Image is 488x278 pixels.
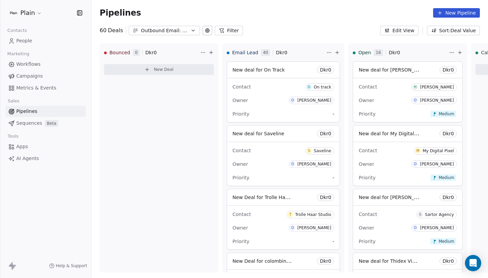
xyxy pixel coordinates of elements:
[227,61,340,122] div: New deal for On TrackDkr0ContactOOn trackOwnerO[PERSON_NAME]Priority-
[439,239,454,244] span: Medium
[16,143,28,150] span: Apps
[232,84,251,90] span: Contact
[5,141,86,152] a: Apps
[359,194,449,200] span: New deal for [PERSON_NAME] Agency
[227,189,340,250] div: New Deal for Trolle Haar StudioDkr0ContactTTrolle Haar StudioOwnerO[PERSON_NAME]Priority-
[16,84,56,92] span: Metrics & Events
[425,212,454,217] div: Sartor Agency
[374,49,383,56] span: 16
[16,120,42,127] span: Sequences
[141,27,188,34] div: Outbound Email: Enkeltmandsvirksomhed (SDR)
[8,7,43,19] button: Plain
[443,258,454,264] span: Dkr 0
[109,49,130,56] span: Bounced
[420,85,454,90] div: [PERSON_NAME]
[443,194,454,201] span: Dkr 0
[104,64,214,75] button: New Deal
[320,194,331,201] span: Dkr 0
[420,98,454,103] div: [PERSON_NAME]
[358,49,371,56] span: Open
[359,130,426,137] span: New deal for My Digital Pixel
[232,98,248,103] span: Owner
[232,111,249,117] span: Priority
[297,98,331,103] div: [PERSON_NAME]
[232,131,284,136] span: New deal for Saveline
[439,175,454,180] span: Medium
[314,148,331,153] div: Saveline
[433,8,480,18] button: New Pipeline
[359,239,375,244] span: Priority
[232,161,248,167] span: Owner
[291,98,294,103] div: O
[423,148,454,153] div: My Digital Pixel
[359,258,424,264] span: New deal for Thidex Visuals
[359,98,374,103] span: Owner
[5,59,86,70] a: Workflows
[16,155,39,162] span: AI Agents
[227,125,340,186] div: New deal for SavelineDkr0ContactSSavelineOwnerO[PERSON_NAME]Priority-
[20,8,35,17] span: Plain
[5,153,86,164] a: AI Agents
[5,106,86,117] a: Pipelines
[215,26,243,35] button: Filter
[297,225,331,230] div: [PERSON_NAME]
[133,49,140,56] span: 0
[439,111,454,116] span: Medium
[5,35,86,46] a: People
[291,161,294,167] div: O
[232,258,293,264] span: New Deal for colombinaia
[297,162,331,166] div: [PERSON_NAME]
[145,49,157,56] span: Dkr 0
[291,225,294,231] div: O
[289,212,291,217] div: T
[414,161,416,167] div: O
[45,120,58,127] span: Beta
[465,255,481,271] div: Open Intercom Messenger
[9,9,18,17] img: Plain-Logo-Tile.png
[5,96,22,106] span: Sales
[232,67,285,73] span: New deal for On Track
[320,66,331,73] span: Dkr 0
[380,26,419,35] button: Edit View
[100,8,141,18] span: Pipelines
[154,67,174,72] span: New Deal
[359,212,377,217] span: Contact
[295,212,331,217] div: Trolle Haar Studio
[320,258,331,264] span: Dkr 0
[359,111,375,117] span: Priority
[314,85,331,90] div: On track
[416,148,420,154] div: M
[49,263,87,269] a: Help & Support
[389,49,400,56] span: Dkr 0
[232,175,249,180] span: Priority
[359,148,377,153] span: Contact
[353,125,463,186] div: New deal for My Digital PixelDkr0ContactMMy Digital PixelOwnerO[PERSON_NAME]PriorityMedium
[332,238,334,245] span: -
[56,263,87,269] span: Help & Support
[332,174,334,181] span: -
[308,148,310,154] div: S
[104,44,199,61] div: Bounced0Dkr0
[308,84,310,90] div: O
[276,49,287,56] span: Dkr 0
[359,84,377,90] span: Contact
[4,25,30,36] span: Contacts
[4,49,32,59] span: Marketing
[232,225,248,231] span: Owner
[419,212,421,217] div: S
[16,108,37,115] span: Pipelines
[420,225,454,230] div: [PERSON_NAME]
[261,49,270,56] span: 40
[232,148,251,153] span: Contact
[232,212,251,217] span: Contact
[232,194,307,200] span: New Deal for Trolle Haar Studio
[16,37,32,44] span: People
[353,189,463,250] div: New deal for [PERSON_NAME] AgencyDkr0ContactSSartor AgencyOwnerO[PERSON_NAME]PriorityMedium
[414,98,416,103] div: O
[16,61,41,68] span: Workflows
[320,130,331,137] span: Dkr 0
[414,84,417,90] div: H
[5,82,86,94] a: Metrics & Events
[414,225,416,231] div: O
[353,44,448,61] div: Open16Dkr0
